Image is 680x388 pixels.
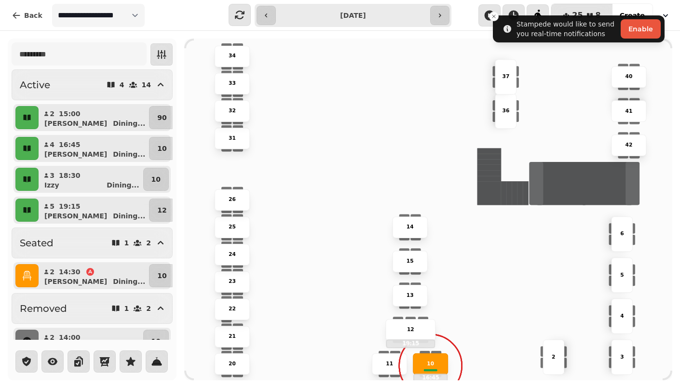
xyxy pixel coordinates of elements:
p: 2 [146,305,151,312]
p: 40 [626,73,633,80]
p: 16:45 [59,140,81,149]
p: 5 [49,201,55,211]
p: 2 [49,333,55,342]
p: 18:30 [59,171,81,180]
button: 214:00 [41,330,141,353]
p: 26 [229,196,236,203]
button: 10 [149,137,175,160]
p: Dining ... [107,180,139,190]
button: 10 [143,330,169,353]
button: Enable [621,19,661,39]
p: 14:30 [59,267,81,277]
p: 1 [124,240,129,246]
button: 318:30IzzyDining... [41,168,141,191]
p: 2 [552,353,555,361]
button: 12 [149,199,175,222]
p: 25 [229,223,236,231]
p: 34 [229,53,236,60]
p: Dining ... [113,277,145,286]
button: Create [612,4,653,27]
p: 12 [407,326,414,334]
button: 90 [149,106,175,129]
button: 214:30[PERSON_NAME]Dining... [41,264,147,287]
p: 6 [620,230,624,238]
button: 10 [149,264,175,287]
p: 21 [229,333,236,340]
p: 2 [146,240,151,246]
p: 2 [49,109,55,119]
p: 5 [620,271,624,279]
h2: Active [20,78,50,92]
p: 10 [427,360,434,368]
p: 20 [229,360,236,368]
p: [PERSON_NAME] [44,149,107,159]
p: 32 [229,107,236,115]
p: 37 [502,73,509,80]
button: Removed12 [12,293,173,324]
p: Izzy [44,180,59,190]
p: 15:00 [59,109,81,119]
p: 11 [386,360,393,368]
p: 12 [157,205,166,215]
span: Back [24,12,42,19]
p: Dining ... [113,149,145,159]
p: 10 [151,336,161,346]
button: 10 [143,168,169,191]
p: 33 [229,80,236,87]
div: Stampede would like to send you real-time notifications [517,19,617,39]
p: 3 [49,171,55,180]
p: 10 [157,144,166,153]
p: 16:45 [414,374,447,381]
h2: Removed [20,302,67,315]
button: Seated12 [12,227,173,258]
p: [PERSON_NAME] [44,277,107,286]
p: 90 [157,113,166,122]
p: 15 [407,257,414,265]
p: 10 [157,271,166,281]
button: Close toast [489,12,499,21]
p: 4 [49,140,55,149]
button: 416:45[PERSON_NAME]Dining... [41,137,147,160]
p: 19:15 [387,340,435,347]
p: 14 [407,223,414,231]
p: 41 [626,107,633,115]
p: 42 [626,141,633,149]
p: 2 [49,267,55,277]
p: 4 [120,81,124,88]
p: 31 [229,134,236,142]
p: 36 [502,107,509,115]
p: 10 [151,174,161,184]
button: 258 [551,4,612,27]
p: [PERSON_NAME] [44,211,107,221]
button: Active414 [12,69,173,100]
p: 13 [407,292,414,299]
p: Dining ... [113,211,145,221]
button: 215:00[PERSON_NAME]Dining... [41,106,147,129]
button: 519:15[PERSON_NAME]Dining... [41,199,147,222]
p: 4 [620,312,624,320]
p: 22 [229,305,236,313]
p: 14:00 [59,333,81,342]
p: [PERSON_NAME] [44,119,107,128]
button: Back [4,4,50,27]
p: 24 [229,251,236,258]
p: 14 [142,81,151,88]
p: 1 [124,305,129,312]
p: 23 [229,278,236,286]
p: 3 [620,353,624,361]
p: Dining ... [113,119,145,128]
p: 19:15 [59,201,81,211]
h2: Seated [20,236,54,250]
